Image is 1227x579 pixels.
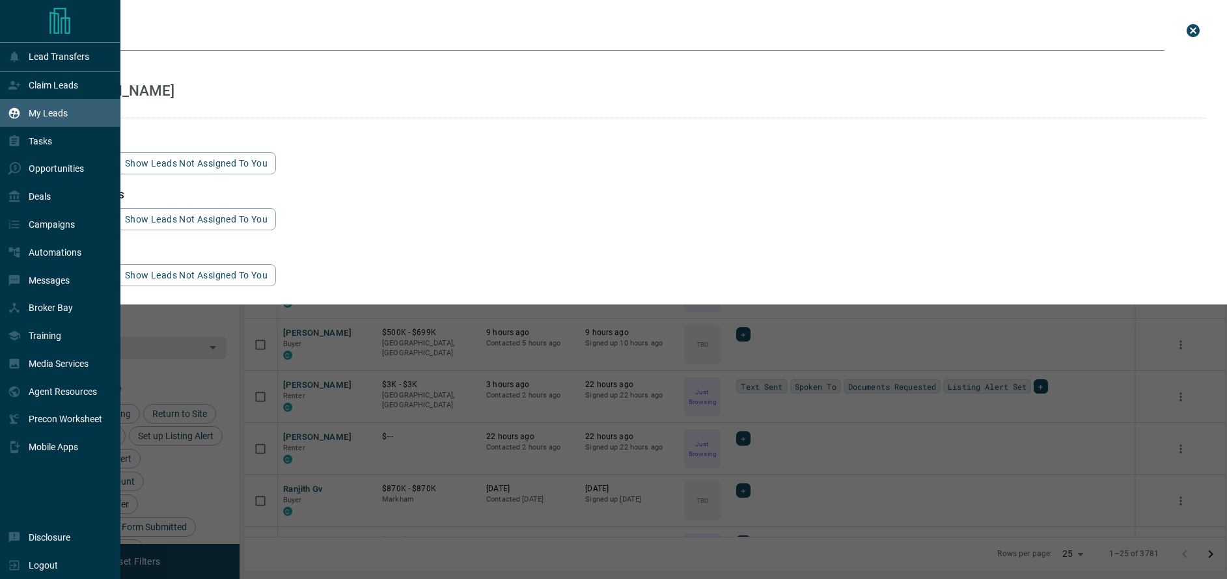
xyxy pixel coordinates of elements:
[1180,18,1206,44] button: close search bar
[117,152,276,174] button: show leads not assigned to you
[49,59,1206,69] h3: name matches
[49,190,1206,200] h3: phone matches
[117,208,276,230] button: show leads not assigned to you
[49,134,1206,144] h3: email matches
[117,264,276,286] button: show leads not assigned to you
[49,246,1206,256] h3: id matches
